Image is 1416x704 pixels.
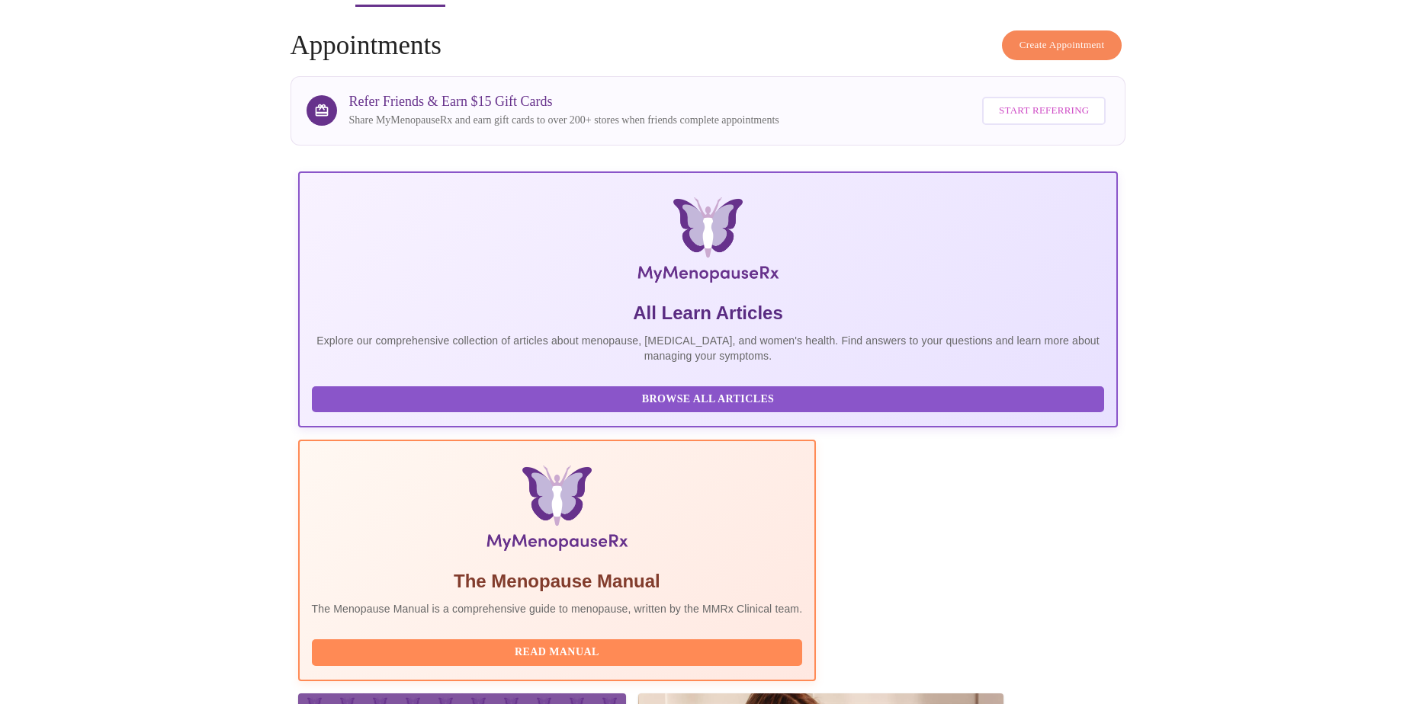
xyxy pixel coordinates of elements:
span: Create Appointment [1019,37,1105,54]
h4: Appointments [291,30,1126,61]
button: Create Appointment [1002,30,1122,60]
span: Start Referring [999,102,1089,120]
a: Browse All Articles [312,392,1109,405]
h5: The Menopause Manual [312,569,803,594]
button: Start Referring [982,97,1106,125]
span: Browse All Articles [327,390,1090,409]
button: Read Manual [312,639,803,666]
h3: Refer Friends & Earn $15 Gift Cards [349,94,779,110]
a: Read Manual [312,645,807,658]
img: Menopause Manual [390,466,724,557]
p: Share MyMenopauseRx and earn gift cards to over 200+ stores when friends complete appointments [349,113,779,128]
p: Explore our comprehensive collection of articles about menopause, [MEDICAL_DATA], and women's hea... [312,333,1105,363]
h5: All Learn Articles [312,301,1105,325]
button: Browse All Articles [312,386,1105,413]
p: The Menopause Manual is a comprehensive guide to menopause, written by the MMRx Clinical team. [312,601,803,616]
img: MyMenopauseRx Logo [435,197,981,289]
a: Start Referring [978,89,1109,133]
span: Read Manual [327,643,788,662]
